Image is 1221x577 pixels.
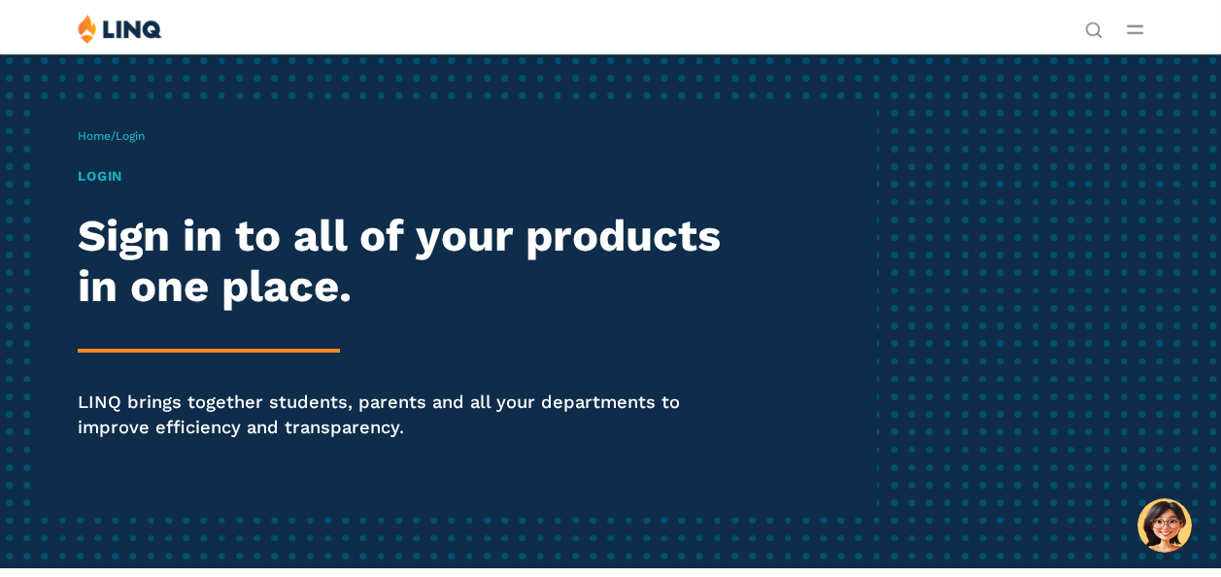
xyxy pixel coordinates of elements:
button: Open Search Bar [1085,19,1102,37]
h2: Sign in to all of your products in one place. [78,211,749,312]
h1: Login [78,166,749,187]
a: Home [78,129,111,143]
button: Hello, have a question? Let’s chat. [1137,498,1192,553]
img: LINQ | K‑12 Software [78,14,162,44]
nav: Utility Navigation [1085,14,1102,37]
span: / [78,129,145,143]
button: Open Main Menu [1127,18,1143,40]
span: Login [116,129,145,143]
p: LINQ brings together students, parents and all your departments to improve efficiency and transpa... [78,390,749,441]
